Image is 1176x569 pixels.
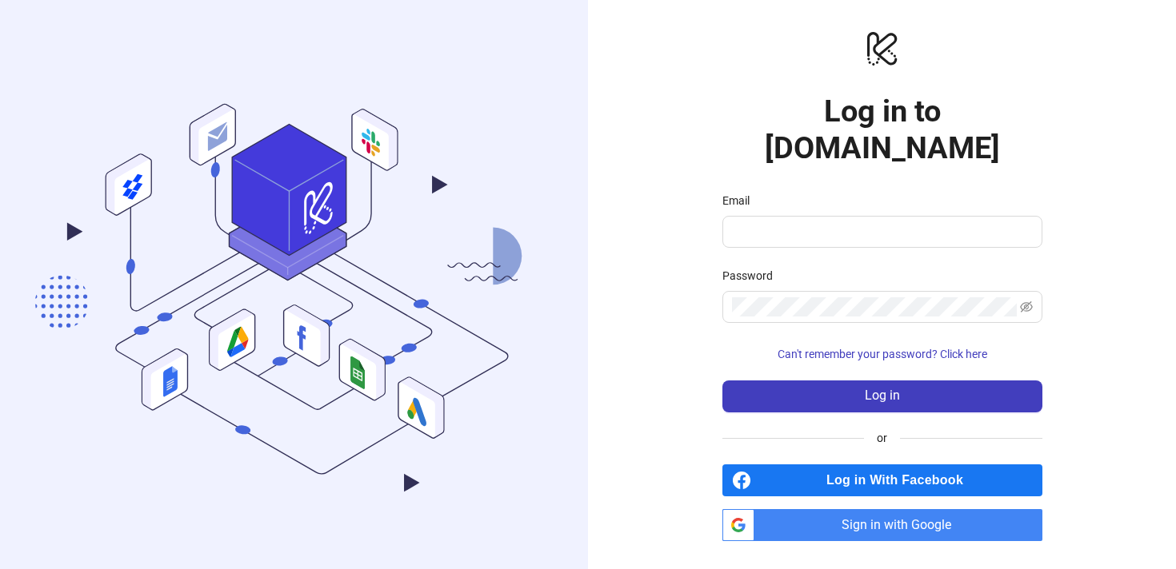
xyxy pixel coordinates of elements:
[722,93,1042,166] h1: Log in to [DOMAIN_NAME]
[1020,300,1033,313] span: eye-invisible
[722,192,760,209] label: Email
[722,267,783,284] label: Password
[865,388,900,403] span: Log in
[722,509,1042,541] a: Sign in with Google
[758,464,1042,496] span: Log in With Facebook
[778,348,987,360] span: Can't remember your password? Click here
[864,429,900,447] span: or
[722,380,1042,412] button: Log in
[722,342,1042,368] button: Can't remember your password? Click here
[761,509,1042,541] span: Sign in with Google
[722,464,1042,496] a: Log in With Facebook
[732,222,1030,241] input: Email
[722,348,1042,360] a: Can't remember your password? Click here
[732,297,1017,316] input: Password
